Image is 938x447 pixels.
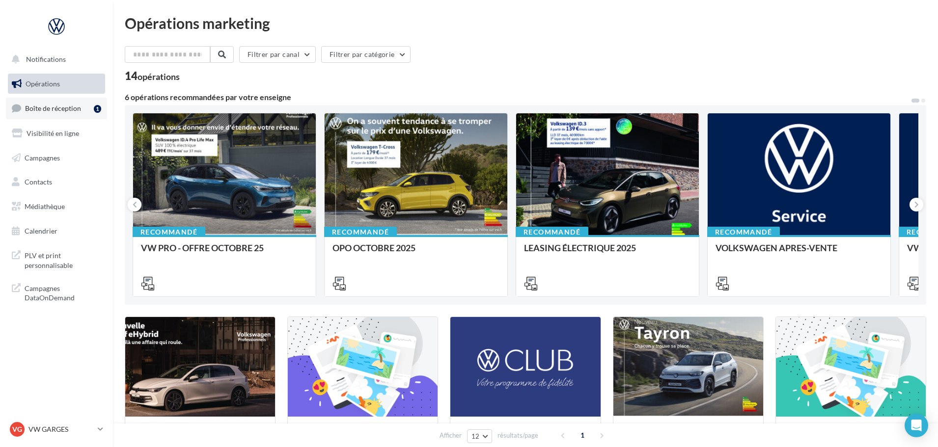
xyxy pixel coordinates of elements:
span: Visibilité en ligne [27,129,79,137]
a: Visibilité en ligne [6,123,107,144]
div: Open Intercom Messenger [905,414,928,437]
span: Boîte de réception [25,104,81,112]
span: 12 [471,432,480,440]
div: Recommandé [516,227,588,237]
span: Campagnes DataOnDemand [25,282,101,303]
div: OPO OCTOBRE 2025 [332,243,499,263]
button: Filtrer par catégorie [321,46,411,63]
div: opérations [138,72,180,81]
div: VOLKSWAGEN APRES-VENTE [716,243,883,263]
span: Calendrier [25,227,57,235]
span: PLV et print personnalisable [25,249,101,270]
span: Opérations [26,79,60,88]
a: Opérations [6,74,107,94]
button: 12 [467,429,492,443]
div: LEASING ÉLECTRIQUE 2025 [524,243,691,263]
a: Contacts [6,172,107,192]
a: PLV et print personnalisable [6,245,107,274]
a: Boîte de réception1 [6,98,107,119]
a: VG VW GARGES [8,420,105,439]
div: 14 [125,71,180,81]
a: Médiathèque [6,196,107,217]
span: Notifications [26,55,66,63]
span: Campagnes [25,153,60,161]
span: VG [12,424,22,434]
div: 6 opérations recommandées par votre enseigne [125,93,910,101]
button: Filtrer par canal [239,46,316,63]
span: Médiathèque [25,202,65,210]
a: Campagnes [6,148,107,168]
button: Notifications [6,49,103,70]
span: résultats/page [497,431,538,440]
div: Recommandé [707,227,780,237]
div: VW PRO - OFFRE OCTOBRE 25 [141,243,308,263]
div: Opérations marketing [125,16,926,30]
span: 1 [575,427,590,443]
div: 1 [94,105,101,113]
a: Calendrier [6,221,107,241]
p: VW GARGES [28,424,94,434]
a: Campagnes DataOnDemand [6,278,107,307]
span: Contacts [25,178,52,186]
span: Afficher [440,431,462,440]
div: Recommandé [324,227,397,237]
div: Recommandé [133,227,205,237]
